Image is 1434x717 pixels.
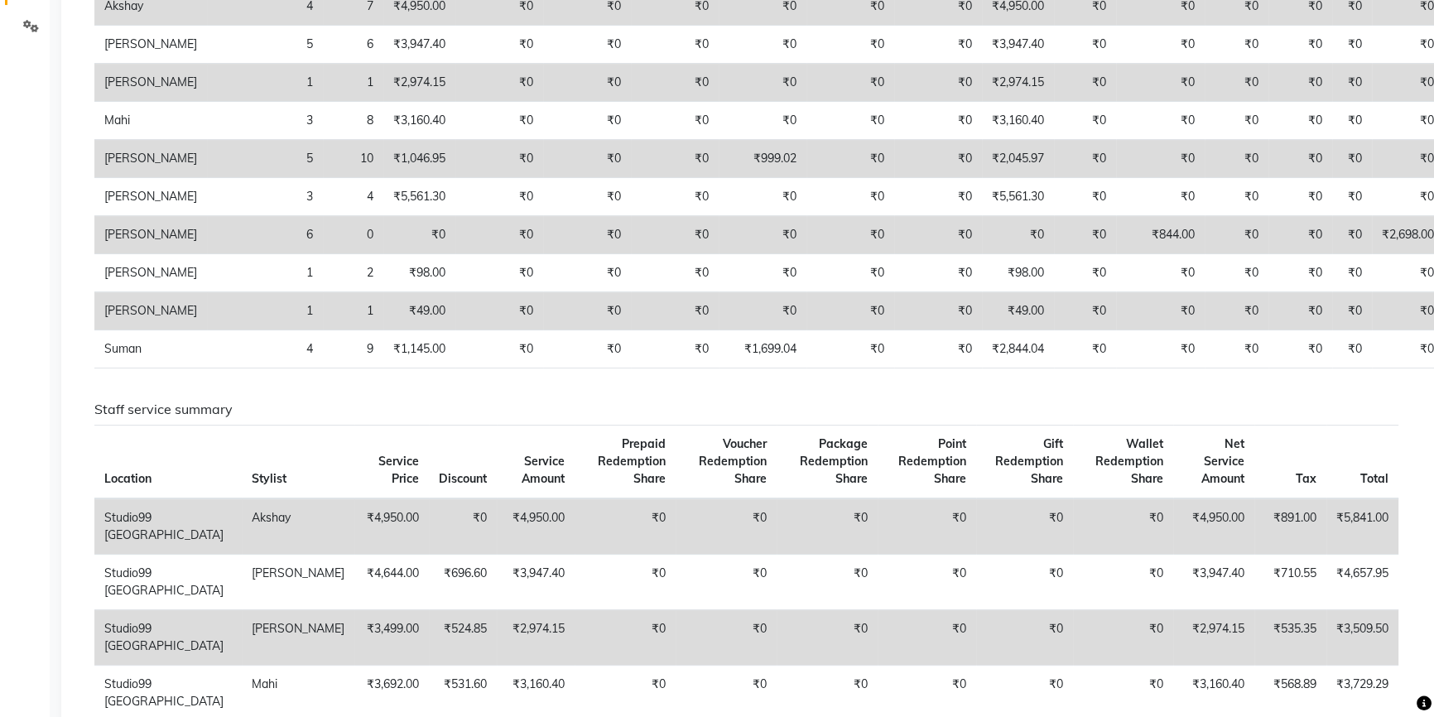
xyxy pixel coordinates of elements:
td: 5 [207,140,323,178]
td: ₹999.02 [719,140,806,178]
td: ₹0 [806,292,894,330]
td: ₹0 [1054,140,1116,178]
td: ₹535.35 [1254,609,1326,665]
td: 1 [323,64,383,102]
td: 1 [207,254,323,292]
td: ₹0 [631,216,719,254]
td: 0 [323,216,383,254]
td: ₹2,045.97 [982,140,1054,178]
td: ₹4,950.00 [1173,498,1254,555]
td: ₹0 [894,140,982,178]
td: Suman [94,330,207,368]
td: [PERSON_NAME] [94,140,207,178]
td: ₹98.00 [982,254,1054,292]
td: ₹3,499.00 [354,609,430,665]
td: ₹0 [806,140,894,178]
span: Voucher Redemption Share [699,436,767,486]
td: ₹0 [1073,554,1173,609]
span: Service Amount [522,454,565,486]
span: Service Price [378,454,419,486]
td: ₹0 [806,216,894,254]
td: ₹0 [719,64,806,102]
td: ₹0 [1332,102,1372,140]
td: ₹0 [1205,216,1268,254]
span: Wallet Redemption Share [1095,436,1163,486]
td: ₹0 [575,554,676,609]
td: ₹1,699.04 [719,330,806,368]
h6: Staff service summary [94,402,1398,417]
td: ₹4,644.00 [354,554,430,609]
td: Studio99 [GEOGRAPHIC_DATA] [94,609,242,665]
td: ₹0 [455,178,543,216]
td: ₹2,974.15 [1173,609,1254,665]
td: ₹1,145.00 [383,330,455,368]
td: ₹5,841.00 [1326,498,1398,555]
td: ₹0 [976,609,1073,665]
td: ₹0 [455,26,543,64]
td: ₹0 [777,609,878,665]
td: ₹0 [894,292,982,330]
td: ₹4,950.00 [354,498,430,555]
td: ₹0 [1205,140,1268,178]
td: ₹0 [1268,254,1332,292]
td: 1 [323,292,383,330]
td: ₹0 [982,216,1054,254]
td: ₹0 [1332,178,1372,216]
td: ₹891.00 [1254,498,1326,555]
td: ₹0 [1205,102,1268,140]
td: ₹0 [806,178,894,216]
td: ₹0 [543,330,631,368]
td: ₹0 [894,330,982,368]
td: ₹0 [719,216,806,254]
span: Prepaid Redemption Share [598,436,666,486]
td: ₹0 [543,102,631,140]
span: Net Service Amount [1201,436,1244,486]
td: ₹0 [894,102,982,140]
td: ₹0 [676,498,777,555]
td: ₹98.00 [383,254,455,292]
td: ₹0 [1332,292,1372,330]
td: 4 [323,178,383,216]
td: ₹0 [1054,178,1116,216]
td: ₹0 [575,609,676,665]
td: ₹3,947.40 [1173,554,1254,609]
td: ₹0 [543,178,631,216]
td: ₹4,950.00 [497,498,575,555]
td: ₹0 [1332,254,1372,292]
td: 2 [323,254,383,292]
td: ₹0 [429,498,497,555]
td: ₹0 [1268,64,1332,102]
td: ₹0 [455,254,543,292]
td: ₹0 [455,330,543,368]
td: ₹0 [543,254,631,292]
span: Package Redemption Share [800,436,868,486]
td: ₹4,657.95 [1326,554,1398,609]
td: ₹0 [631,178,719,216]
span: Location [104,471,152,486]
td: ₹1,046.95 [383,140,455,178]
td: ₹2,844.04 [982,330,1054,368]
td: ₹0 [1054,216,1116,254]
td: Mahi [94,102,207,140]
td: 4 [207,330,323,368]
td: 10 [323,140,383,178]
td: 6 [207,216,323,254]
td: ₹0 [878,498,976,555]
td: ₹5,561.30 [982,178,1054,216]
td: ₹0 [1054,330,1116,368]
td: ₹0 [878,554,976,609]
td: ₹0 [806,64,894,102]
span: Point Redemption Share [898,436,966,486]
td: ₹0 [631,102,719,140]
td: ₹3,947.40 [497,554,575,609]
td: ₹0 [894,64,982,102]
td: ₹0 [806,330,894,368]
td: ₹0 [631,26,719,64]
td: ₹5,561.30 [383,178,455,216]
td: ₹0 [1268,292,1332,330]
td: ₹0 [455,102,543,140]
td: ₹0 [1116,330,1205,368]
td: ₹0 [631,292,719,330]
td: ₹0 [894,254,982,292]
td: ₹3,509.50 [1326,609,1398,665]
